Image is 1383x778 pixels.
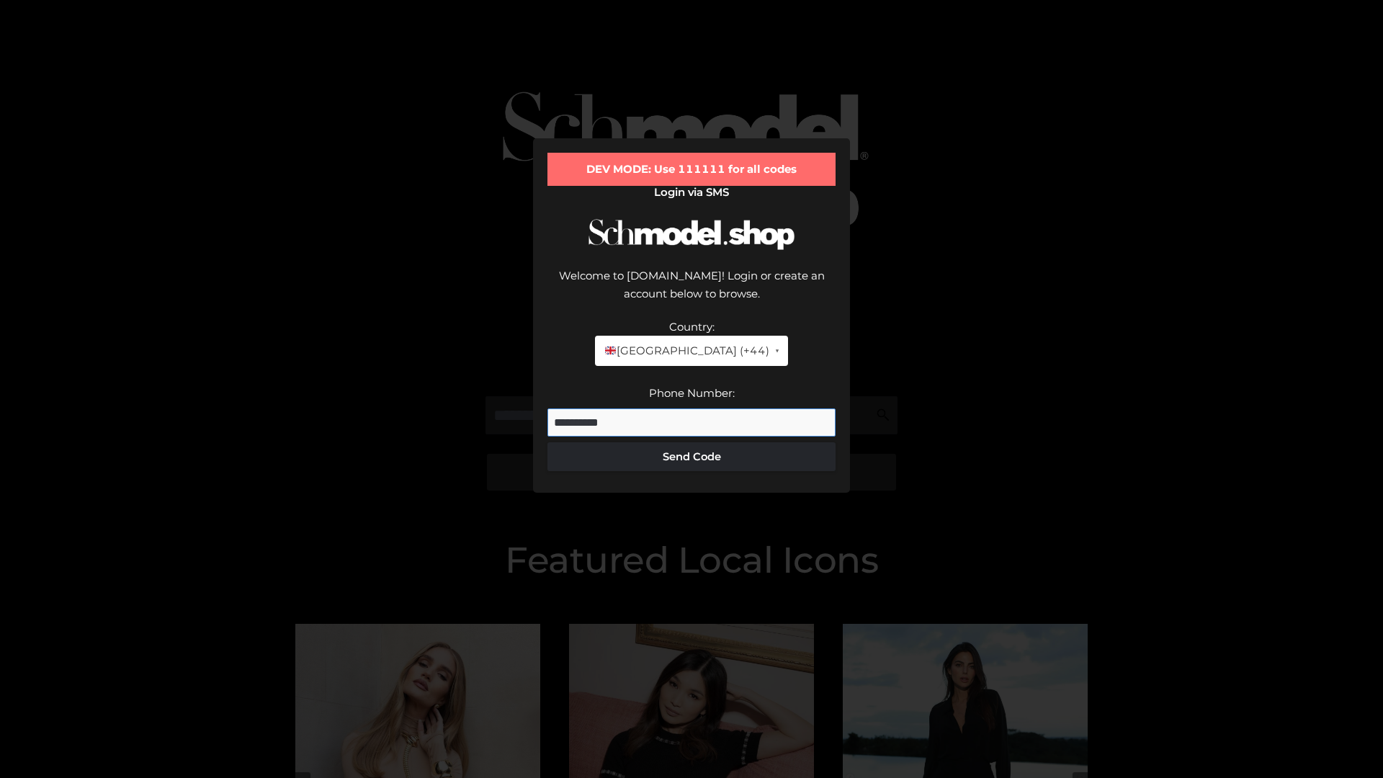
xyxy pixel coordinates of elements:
[605,345,616,356] img: 🇬🇧
[669,320,715,334] label: Country:
[547,267,836,318] div: Welcome to [DOMAIN_NAME]! Login or create an account below to browse.
[649,386,735,400] label: Phone Number:
[547,442,836,471] button: Send Code
[547,186,836,199] h2: Login via SMS
[547,153,836,186] div: DEV MODE: Use 111111 for all codes
[583,206,800,263] img: Schmodel Logo
[604,341,769,360] span: [GEOGRAPHIC_DATA] (+44)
